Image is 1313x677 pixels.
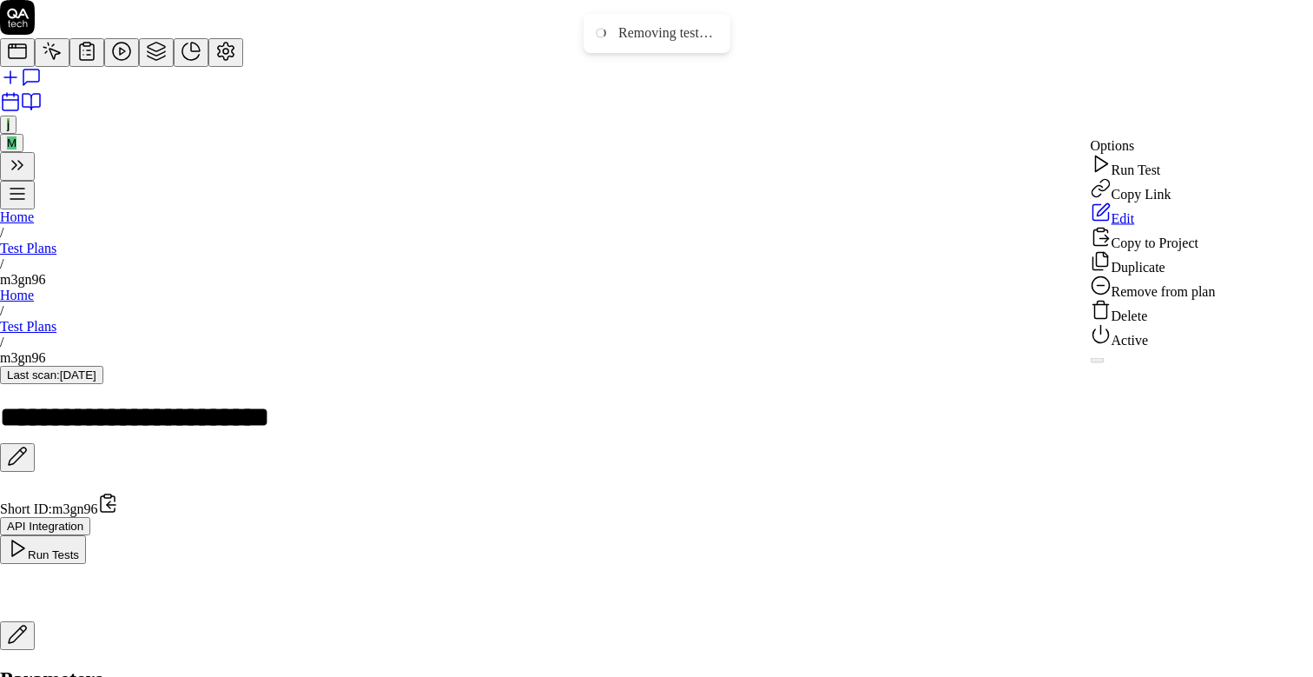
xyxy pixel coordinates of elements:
[1091,154,1216,178] div: Run Test
[1091,202,1216,227] a: Edit
[1112,236,1198,250] span: Copy to Project
[618,24,713,43] div: Removing test…
[1091,251,1216,275] div: Duplicate
[1112,333,1149,348] span: Active
[1091,138,1135,153] span: Options
[1091,178,1216,202] div: Copy Link
[1091,275,1216,300] div: Remove from plan
[1091,300,1216,324] div: Delete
